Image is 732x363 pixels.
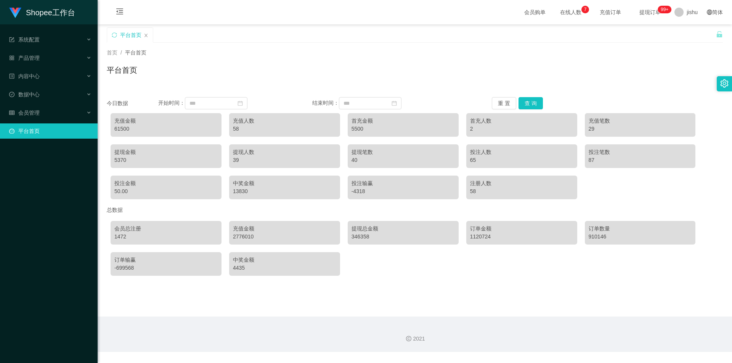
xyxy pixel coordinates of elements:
a: 图标: dashboard平台首页 [9,123,91,139]
div: 910146 [589,233,692,241]
span: 数据中心 [9,91,40,98]
div: 平台首页 [120,28,141,42]
div: 4435 [233,264,336,272]
div: 中奖金额 [233,179,336,187]
span: 会员管理 [9,110,40,116]
div: 会员总注册 [114,225,218,233]
div: 65 [470,156,573,164]
sup: 171 [658,6,671,13]
div: 总数据 [107,203,723,217]
div: 29 [589,125,692,133]
div: 首充人数 [470,117,573,125]
span: 在线人数 [556,10,585,15]
div: 40 [352,156,455,164]
i: 图标: setting [720,79,729,88]
div: 充值笔数 [589,117,692,125]
div: 订单输赢 [114,256,218,264]
sup: 7 [581,6,589,13]
i: 图标: close [144,33,148,38]
i: 图标: form [9,37,14,42]
h1: 平台首页 [107,64,137,76]
div: 订单金额 [470,225,573,233]
i: 图标: global [707,10,712,15]
div: 订单数量 [589,225,692,233]
i: 图标: check-circle-o [9,92,14,97]
div: 中奖金额 [233,256,336,264]
div: 提现金额 [114,148,218,156]
i: 图标: unlock [716,31,723,38]
div: 提现笔数 [352,148,455,156]
div: 58 [470,187,573,195]
div: 充值人数 [233,117,336,125]
div: 投注金额 [114,179,218,187]
i: 图标: profile [9,74,14,79]
p: 7 [584,6,587,13]
div: 今日数据 [107,99,158,107]
div: 5500 [352,125,455,133]
div: 投注笔数 [589,148,692,156]
div: 投注人数 [470,148,573,156]
div: 2021 [104,335,726,343]
button: 重 置 [492,97,516,109]
div: 投注输赢 [352,179,455,187]
div: 5370 [114,156,218,164]
span: 内容中心 [9,73,40,79]
button: 查 询 [518,97,543,109]
i: 图标: appstore-o [9,55,14,61]
div: -4318 [352,187,455,195]
span: / [120,50,122,56]
i: 图标: table [9,110,14,115]
div: 1120724 [470,233,573,241]
i: 图标: menu-fold [107,0,133,25]
span: 平台首页 [125,50,146,56]
div: 13830 [233,187,336,195]
div: 提现总金额 [352,225,455,233]
a: Shopee工作台 [9,9,75,15]
div: 注册人数 [470,179,573,187]
div: 39 [233,156,336,164]
div: 2776010 [233,233,336,241]
div: -699568 [114,264,218,272]
div: 2 [470,125,573,133]
h1: Shopee工作台 [26,0,75,25]
span: 首页 [107,50,117,56]
span: 产品管理 [9,55,40,61]
div: 充值金额 [233,225,336,233]
span: 系统配置 [9,37,40,43]
div: 58 [233,125,336,133]
span: 结束时间： [312,100,339,106]
i: 图标: copyright [406,336,411,341]
i: 图标: sync [112,32,117,38]
div: 50.00 [114,187,218,195]
div: 1472 [114,233,218,241]
span: 充值订单 [596,10,625,15]
div: 87 [589,156,692,164]
div: 充值金额 [114,117,218,125]
span: 提现订单 [636,10,665,15]
img: logo.9652507e.png [9,8,21,18]
div: 首充金额 [352,117,455,125]
div: 346358 [352,233,455,241]
i: 图标: calendar [392,101,397,106]
span: 开始时间： [158,100,185,106]
i: 图标: calendar [238,101,243,106]
div: 提现人数 [233,148,336,156]
div: 61500 [114,125,218,133]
